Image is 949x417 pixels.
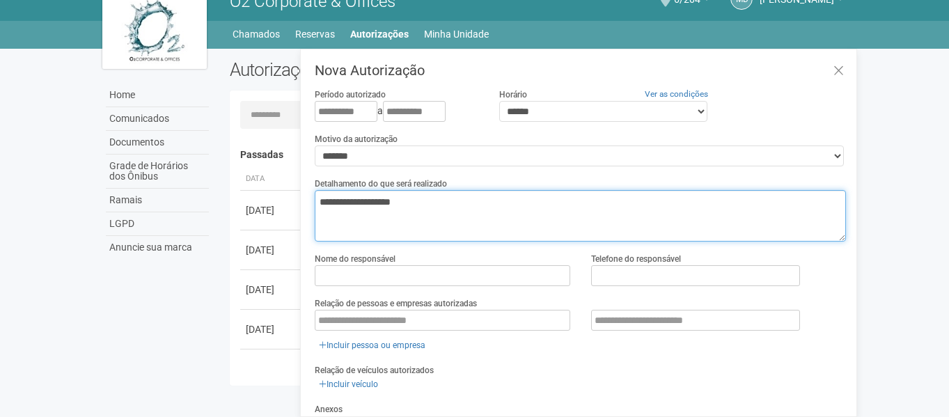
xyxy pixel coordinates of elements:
[315,253,395,265] label: Nome do responsável
[230,59,528,80] h2: Autorizações
[246,283,297,297] div: [DATE]
[350,24,409,44] a: Autorizações
[106,155,209,189] a: Grade de Horários dos Ônibus
[315,338,430,353] a: Incluir pessoa ou empresa
[246,322,297,336] div: [DATE]
[106,131,209,155] a: Documentos
[424,24,489,44] a: Minha Unidade
[315,101,478,122] div: a
[315,88,386,101] label: Período autorizado
[295,24,335,44] a: Reservas
[240,150,837,160] h4: Passadas
[315,377,382,392] a: Incluir veículo
[106,107,209,131] a: Comunicados
[315,63,846,77] h3: Nova Autorização
[315,133,398,145] label: Motivo da autorização
[246,203,297,217] div: [DATE]
[591,253,681,265] label: Telefone do responsável
[315,364,434,377] label: Relação de veículos autorizados
[106,84,209,107] a: Home
[106,236,209,259] a: Anuncie sua marca
[499,88,527,101] label: Horário
[645,89,708,99] a: Ver as condições
[240,168,303,191] th: Data
[106,189,209,212] a: Ramais
[233,24,280,44] a: Chamados
[246,243,297,257] div: [DATE]
[106,212,209,236] a: LGPD
[315,178,447,190] label: Detalhamento do que será realizado
[315,403,343,416] label: Anexos
[315,297,477,310] label: Relação de pessoas e empresas autorizadas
